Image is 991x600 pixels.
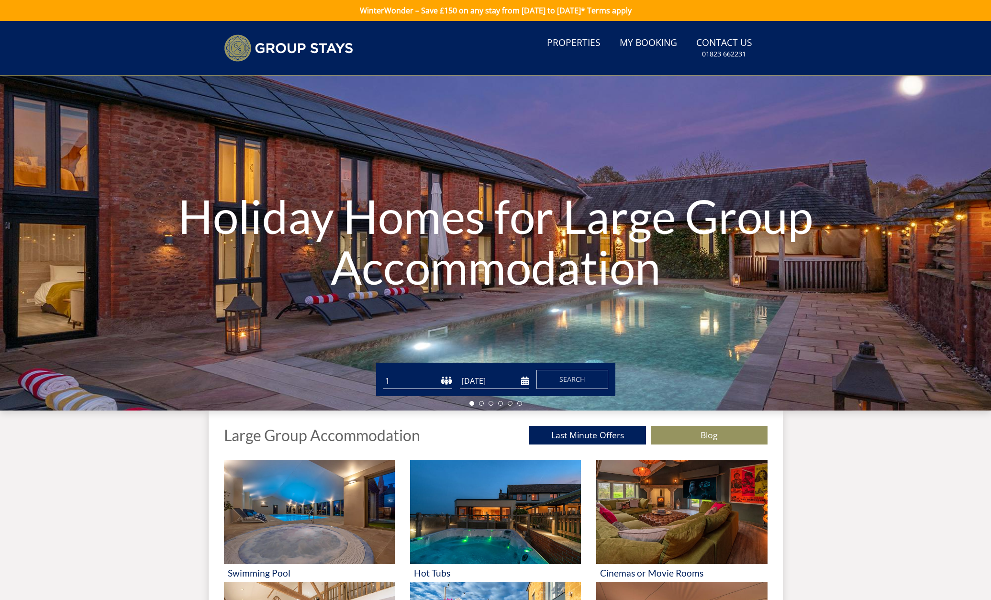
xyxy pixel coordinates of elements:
[410,460,581,564] img: 'Hot Tubs' - Large Group Accommodation Holiday Ideas
[224,34,353,62] img: Group Stays
[529,426,646,444] a: Last Minute Offers
[596,460,767,582] a: 'Cinemas or Movie Rooms' - Large Group Accommodation Holiday Ideas Cinemas or Movie Rooms
[596,460,767,564] img: 'Cinemas or Movie Rooms' - Large Group Accommodation Holiday Ideas
[559,375,585,384] span: Search
[224,427,420,444] h1: Large Group Accommodation
[651,426,768,444] a: Blog
[702,49,746,59] small: 01823 662231
[224,460,395,582] a: 'Swimming Pool' - Large Group Accommodation Holiday Ideas Swimming Pool
[224,460,395,564] img: 'Swimming Pool' - Large Group Accommodation Holiday Ideas
[149,172,843,311] h1: Holiday Homes for Large Group Accommodation
[228,568,391,578] h3: Swimming Pool
[536,370,608,389] button: Search
[692,33,756,64] a: Contact Us01823 662231
[460,373,529,389] input: Arrival Date
[414,568,577,578] h3: Hot Tubs
[543,33,604,54] a: Properties
[600,568,763,578] h3: Cinemas or Movie Rooms
[616,33,681,54] a: My Booking
[410,460,581,582] a: 'Hot Tubs' - Large Group Accommodation Holiday Ideas Hot Tubs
